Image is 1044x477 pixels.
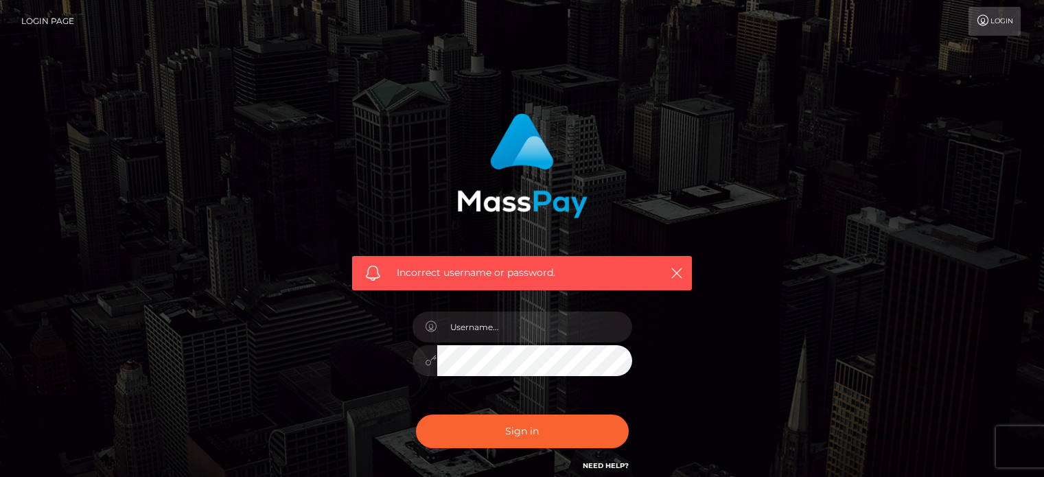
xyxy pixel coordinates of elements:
a: Login [968,7,1021,36]
a: Login Page [21,7,74,36]
button: Sign in [416,415,629,448]
input: Username... [437,312,632,342]
a: Need Help? [583,461,629,470]
span: Incorrect username or password. [397,266,647,280]
img: MassPay Login [457,113,588,218]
